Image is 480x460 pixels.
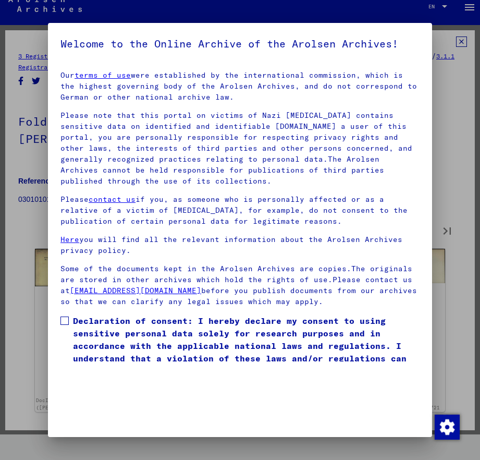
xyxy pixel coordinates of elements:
p: Please note that this portal on victims of Nazi [MEDICAL_DATA] contains sensitive data on identif... [60,110,420,187]
p: Our were established by the international commission, which is the highest governing body of the ... [60,70,420,103]
p: Some of the documents kept in the Arolsen Archives are copies.The originals are stored in other a... [60,263,420,307]
a: contact us [89,195,136,204]
p: you will find all the relevant information about the Arolsen Archives privacy policy. [60,234,420,256]
a: [EMAIL_ADDRESS][DOMAIN_NAME] [70,286,201,295]
h5: Welcome to the Online Archive of the Arolsen Archives! [60,35,420,52]
a: Here [60,235,79,244]
a: terms of use [75,70,131,80]
span: Declaration of consent: I hereby declare my consent to using sensitive personal data solely for r... [73,314,420,377]
img: Change consent [435,415,460,440]
p: Please if you, as someone who is personally affected or as a relative of a victim of [MEDICAL_DAT... [60,194,420,227]
div: Change consent [434,414,459,439]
